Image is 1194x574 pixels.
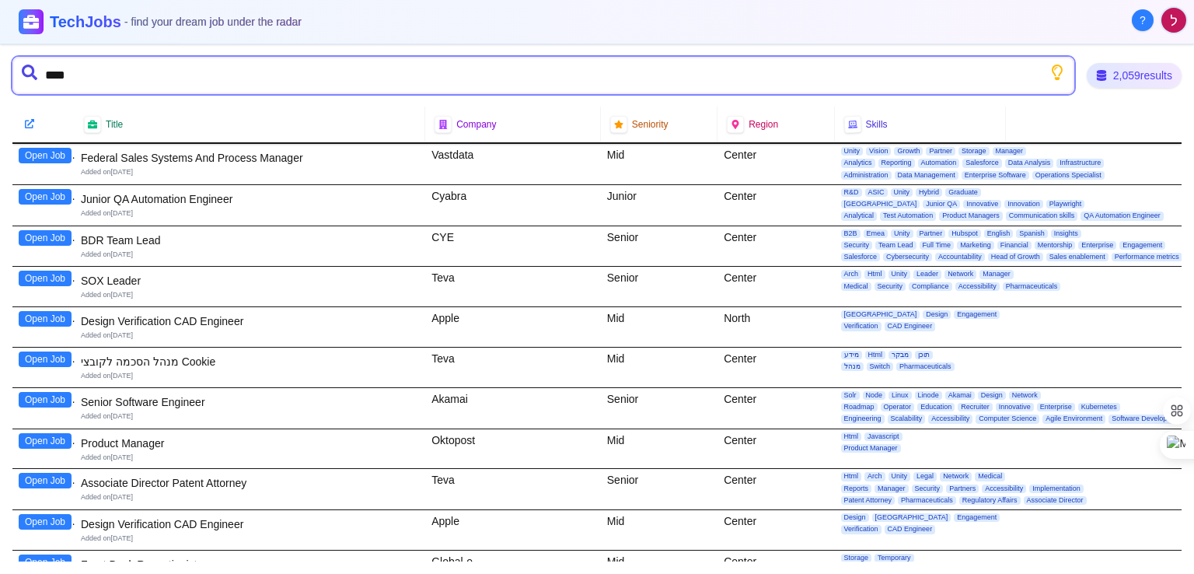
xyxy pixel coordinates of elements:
[425,510,601,550] div: Apple
[425,185,601,226] div: Cyabra
[1161,8,1186,33] img: User avatar
[917,403,955,411] span: Education
[885,525,936,534] span: CAD Engineer
[898,496,956,505] span: Pharmaceuticals
[841,444,901,453] span: Product Manager
[717,348,834,387] div: Center
[717,226,834,267] div: Center
[81,233,419,248] div: BDR Team Lead
[920,241,955,250] span: Full Time
[81,436,419,451] div: Product Manager
[889,391,912,400] span: Linux
[928,415,972,423] span: Accessibility
[19,473,72,488] button: Open Job
[841,212,878,220] span: Analytical
[1119,241,1165,250] span: Engagement
[896,362,955,371] span: Pharmaceuticals
[19,392,72,408] button: Open Job
[841,432,862,441] span: Html
[841,525,882,534] span: Verification
[841,171,892,180] span: Administration
[841,513,869,522] span: Design
[841,159,875,167] span: Analytics
[1140,12,1146,28] span: ?
[841,554,872,562] span: Storage
[717,510,834,550] div: Center
[976,415,1039,423] span: Computer Science
[841,415,885,423] span: Engineering
[1029,485,1084,493] span: Implementation
[425,469,601,509] div: Teva
[106,118,123,131] span: Title
[894,147,923,156] span: Growth
[425,226,601,267] div: CYE
[982,485,1026,493] span: Accessibility
[891,188,913,197] span: Unity
[841,391,860,400] span: Solr
[889,472,911,481] span: Unity
[916,188,942,197] span: Hybrid
[19,433,72,449] button: Open Job
[885,322,936,331] span: CAD Engineer
[81,250,419,260] div: Added on [DATE]
[81,453,419,463] div: Added on [DATE]
[1009,391,1041,400] span: Network
[601,307,717,347] div: Mid
[875,554,914,562] span: Temporary
[19,271,72,286] button: Open Job
[841,282,871,291] span: Medical
[425,388,601,429] div: Akamai
[841,485,872,493] span: Reports
[717,469,834,509] div: Center
[1087,63,1182,88] div: 2,059 results
[601,185,717,226] div: Junior
[946,485,979,493] span: Partners
[957,241,994,250] span: Marketing
[1016,229,1048,238] span: Spanish
[1078,241,1116,250] span: Enterprise
[1042,415,1105,423] span: Agile Environment
[1006,212,1078,220] span: Communication skills
[940,472,972,481] span: Network
[717,267,834,306] div: Center
[912,485,944,493] span: Security
[841,229,861,238] span: B2B
[81,354,419,369] div: מנהל הסכמה לקובצי Cookie
[865,188,888,197] span: ASIC
[863,391,886,400] span: Node
[1081,212,1164,220] span: QA Automation Engineer
[601,388,717,429] div: Senior
[883,253,932,261] span: Cybersecurity
[841,310,920,319] span: [GEOGRAPHIC_DATA]
[915,351,933,359] span: תוכן
[841,351,862,359] span: מידע
[749,118,778,131] span: Region
[895,171,958,180] span: Data Management
[864,472,885,481] span: Arch
[841,270,862,278] span: Arch
[425,429,601,469] div: Oktopost
[939,212,1003,220] span: Product Managers
[601,510,717,550] div: Mid
[975,472,1005,481] span: Medical
[864,229,889,238] span: Emea
[81,534,419,544] div: Added on [DATE]
[875,241,916,250] span: Team Lead
[19,311,72,327] button: Open Job
[1005,159,1054,167] span: Data Analysis
[945,188,981,197] span: Graduate
[601,348,717,387] div: Mid
[81,290,419,300] div: Added on [DATE]
[19,148,72,163] button: Open Job
[841,403,878,411] span: Roadmap
[717,307,834,347] div: North
[1132,9,1154,31] button: About Techjobs
[1024,496,1087,505] span: Associate Director
[948,229,981,238] span: Hubspot
[923,310,951,319] span: Design
[841,200,920,208] span: [GEOGRAPHIC_DATA]
[875,282,906,291] span: Security
[841,496,895,505] span: Patent Attorney
[889,351,912,359] span: מבקר
[909,282,952,291] span: Compliance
